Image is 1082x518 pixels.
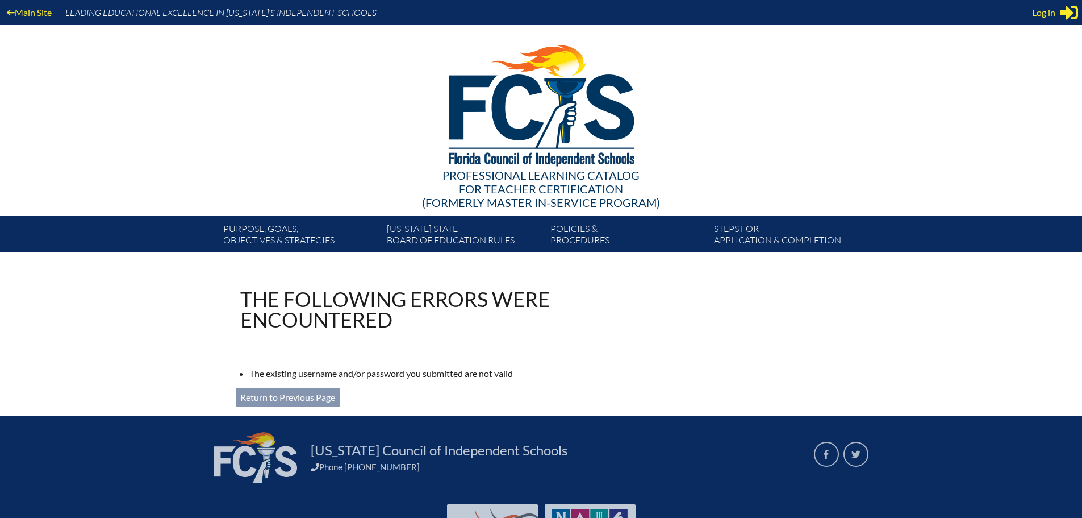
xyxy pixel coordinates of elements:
[1032,6,1055,19] span: Log in
[236,388,340,407] a: Return to Previous Page
[249,366,649,381] li: The existing username and/or password you submitted are not valid
[1060,3,1078,22] svg: Sign in or register
[546,221,709,252] a: Policies &Procedures
[459,182,623,196] span: for Teacher Certification
[382,221,546,252] a: [US_STATE] StateBoard of Education rules
[306,441,572,459] a: [US_STATE] Council of Independent Schools
[240,289,640,330] h1: The following errors were encountered
[214,168,868,209] div: Professional Learning Catalog (formerly Master In-service Program)
[424,25,658,180] img: FCISlogo221.eps
[709,221,873,252] a: Steps forapplication & completion
[311,462,800,472] div: Phone [PHONE_NUMBER]
[219,221,382,252] a: Purpose, goals,objectives & strategies
[2,5,56,20] a: Main Site
[214,432,297,483] img: FCIS_logo_white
